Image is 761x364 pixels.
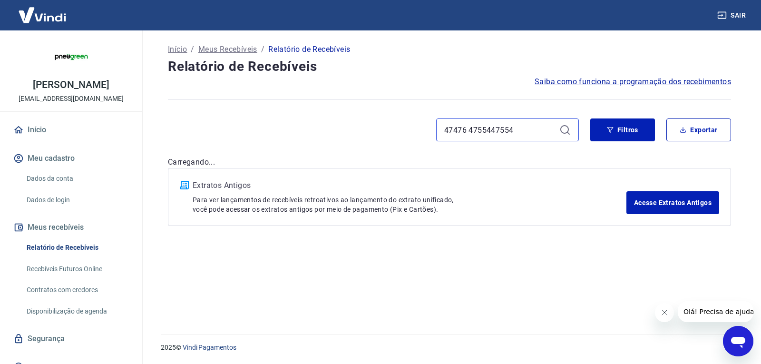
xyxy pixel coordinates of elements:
a: Início [168,44,187,55]
img: 36b89f49-da00-4180-b331-94a16d7a18d9.jpeg [52,38,90,76]
a: Saiba como funciona a programação dos recebimentos [535,76,731,88]
p: / [191,44,194,55]
a: Recebíveis Futuros Online [23,259,131,279]
p: Relatório de Recebíveis [268,44,350,55]
a: Início [11,119,131,140]
a: Vindi Pagamentos [183,344,236,351]
p: [EMAIL_ADDRESS][DOMAIN_NAME] [19,94,124,104]
iframe: Fechar mensagem [655,303,674,322]
button: Filtros [590,118,655,141]
a: Acesse Extratos Antigos [626,191,719,214]
p: / [261,44,264,55]
a: Dados da conta [23,169,131,188]
p: 2025 © [161,343,738,353]
img: Vindi [11,0,73,30]
a: Dados de login [23,190,131,210]
p: Para ver lançamentos de recebíveis retroativos ao lançamento do extrato unificado, você pode aces... [193,195,626,214]
a: Contratos com credores [23,280,131,300]
h4: Relatório de Recebíveis [168,57,731,76]
button: Meus recebíveis [11,217,131,238]
button: Exportar [666,118,731,141]
a: Relatório de Recebíveis [23,238,131,257]
p: [PERSON_NAME] [33,80,109,90]
button: Sair [715,7,750,24]
img: ícone [180,181,189,189]
span: Olá! Precisa de ajuda? [6,7,80,14]
button: Meu cadastro [11,148,131,169]
p: Carregando... [168,157,731,168]
a: Meus Recebíveis [198,44,257,55]
a: Disponibilização de agenda [23,302,131,321]
iframe: Mensagem da empresa [678,301,753,322]
a: Segurança [11,328,131,349]
p: Extratos Antigos [193,180,626,191]
iframe: Botão para abrir a janela de mensagens [723,326,753,356]
input: Busque pelo número do pedido [444,123,556,137]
